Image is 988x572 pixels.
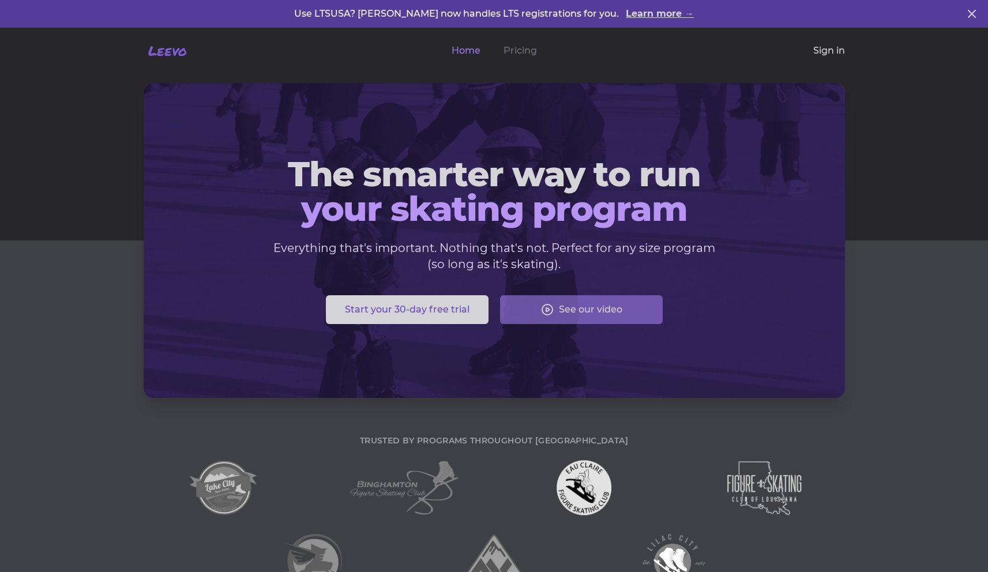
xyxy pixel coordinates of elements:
[559,303,622,317] span: See our video
[162,191,827,226] span: your skating program
[162,157,827,191] span: The smarter way to run
[144,42,187,60] a: Leevo
[557,460,611,515] img: Eau Claire FSC
[326,295,489,324] button: Start your 30-day free trial
[452,44,480,58] a: Home
[144,435,845,446] p: Trusted by programs throughout [GEOGRAPHIC_DATA]
[349,460,459,515] img: Binghamton FSC
[626,7,694,21] a: Learn more
[190,460,258,515] img: Lake City
[504,44,537,58] a: Pricing
[294,8,621,19] span: Use LTSUSA? [PERSON_NAME] now handles LTS registrations for you.
[273,240,716,272] p: Everything that's important. Nothing that's not. Perfect for any size program (so long as it's sk...
[685,8,694,19] span: →
[726,460,802,515] img: FSC of LA
[813,44,845,58] a: Sign in
[500,295,663,324] button: See our video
